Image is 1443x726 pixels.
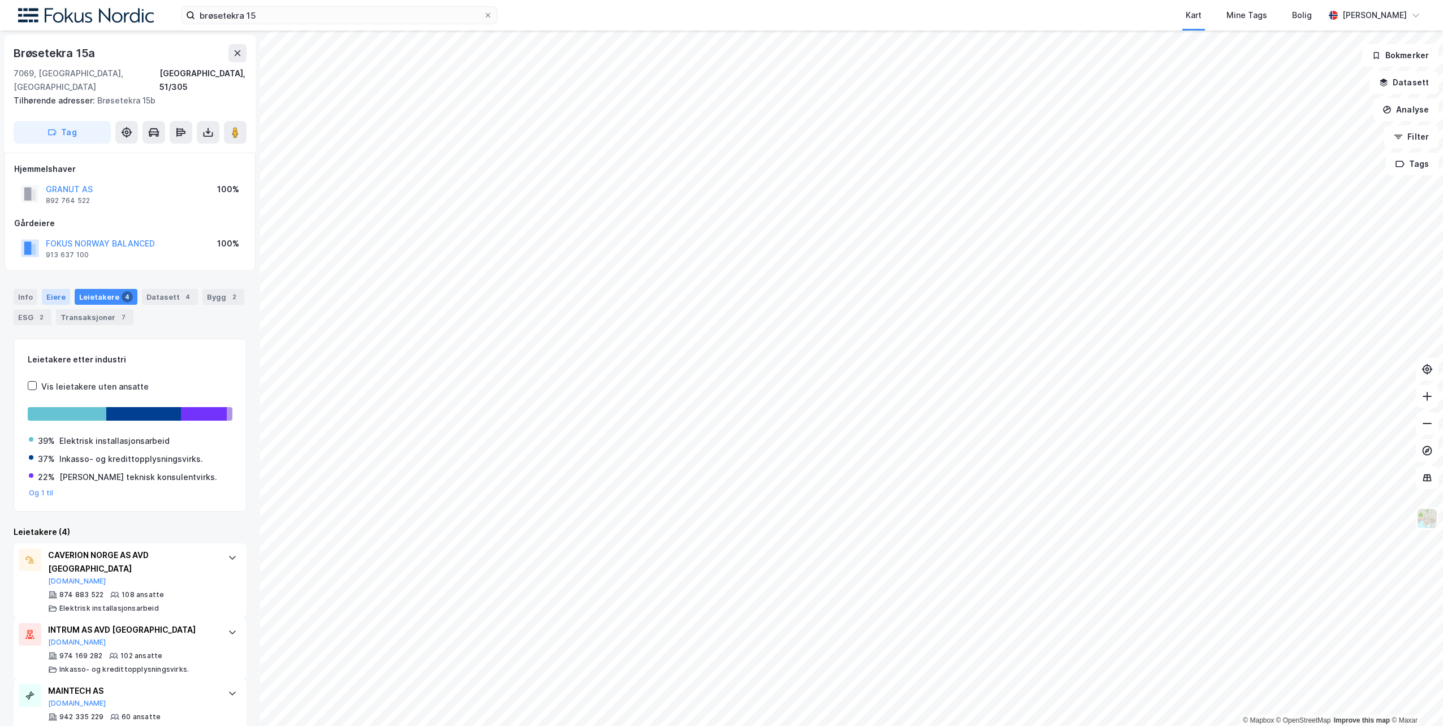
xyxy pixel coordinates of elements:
div: 874 883 522 [59,590,103,599]
div: 37% [38,452,55,466]
div: [PERSON_NAME] [1342,8,1407,22]
a: Improve this map [1334,716,1390,724]
img: Z [1416,508,1438,529]
div: Info [14,289,37,305]
div: 974 169 282 [59,651,102,660]
iframe: Chat Widget [1386,672,1443,726]
div: 2 [36,312,47,323]
div: Gårdeiere [14,217,246,230]
div: 892 764 522 [46,196,90,205]
img: fokus-nordic-logo.8a93422641609758e4ac.png [18,8,154,23]
div: CAVERION NORGE AS AVD [GEOGRAPHIC_DATA] [48,548,217,576]
div: Eiere [42,289,70,305]
button: [DOMAIN_NAME] [48,577,106,586]
div: Inkasso- og kredittopplysningsvirks. [59,665,189,674]
button: [DOMAIN_NAME] [48,638,106,647]
div: Leietakere [75,289,137,305]
a: OpenStreetMap [1276,716,1331,724]
div: Inkasso- og kredittopplysningsvirks. [59,452,203,466]
button: Filter [1384,126,1438,148]
div: Brøsetekra 15b [14,94,237,107]
div: Leietakere (4) [14,525,247,539]
button: Datasett [1369,71,1438,94]
button: Analyse [1373,98,1438,121]
button: Bokmerker [1362,44,1438,67]
div: Hjemmelshaver [14,162,246,176]
a: Mapbox [1243,716,1274,724]
div: 39% [38,434,55,448]
div: Bolig [1292,8,1312,22]
div: 4 [182,291,193,302]
div: 22% [38,470,55,484]
div: 108 ansatte [122,590,164,599]
div: Elektrisk installasjonsarbeid [59,604,159,613]
div: INTRUM AS AVD [GEOGRAPHIC_DATA] [48,623,217,637]
div: ESG [14,309,51,325]
div: 100% [217,237,239,250]
button: Tags [1386,153,1438,175]
div: 2 [228,291,240,302]
span: Tilhørende adresser: [14,96,97,105]
input: Søk på adresse, matrikkel, gårdeiere, leietakere eller personer [195,7,483,24]
div: MAINTECH AS [48,684,217,698]
button: Og 1 til [29,489,54,498]
div: Kart [1186,8,1202,22]
div: Vis leietakere uten ansatte [41,380,149,394]
div: 7 [118,312,129,323]
div: Datasett [142,289,198,305]
div: 7069, [GEOGRAPHIC_DATA], [GEOGRAPHIC_DATA] [14,67,159,94]
div: 102 ansatte [120,651,162,660]
div: 913 637 100 [46,250,89,260]
div: Bygg [202,289,244,305]
div: Mine Tags [1226,8,1267,22]
div: 4 [122,291,133,302]
div: Leietakere etter industri [28,353,232,366]
div: Kontrollprogram for chat [1386,672,1443,726]
div: Elektrisk installasjonsarbeid [59,434,170,448]
button: [DOMAIN_NAME] [48,699,106,708]
div: Transaksjoner [56,309,133,325]
div: 942 335 229 [59,712,103,721]
div: 100% [217,183,239,196]
div: 60 ansatte [122,712,161,721]
button: Tag [14,121,111,144]
div: [PERSON_NAME] teknisk konsulentvirks. [59,470,217,484]
div: Brøsetekra 15a [14,44,97,62]
div: [GEOGRAPHIC_DATA], 51/305 [159,67,247,94]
